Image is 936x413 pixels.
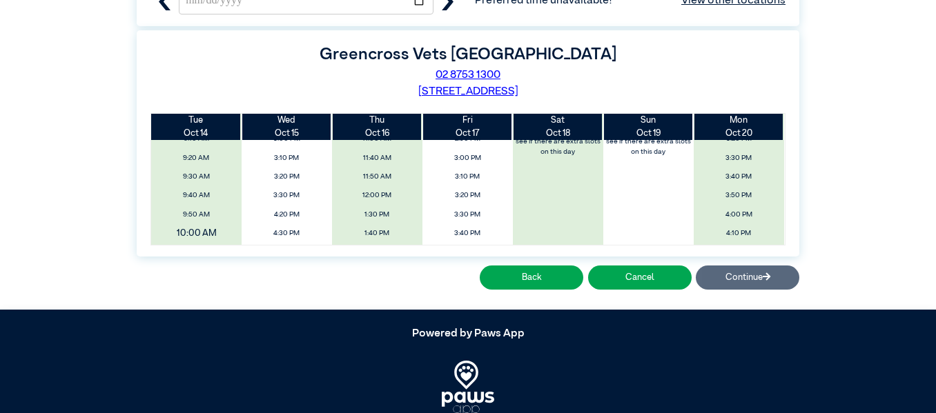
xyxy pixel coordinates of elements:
[335,207,418,223] span: 1:30 PM
[426,225,509,241] span: 3:40 PM
[697,245,780,261] span: 4:20 PM
[480,265,583,290] button: Back
[143,223,251,244] span: 10:00 AM
[422,114,513,140] th: Oct 17
[335,245,418,261] span: 1:50 PM
[603,114,694,140] th: Oct 19
[426,245,509,261] span: 3:50 PM
[436,70,500,81] a: 02 8753 1300
[246,169,329,185] span: 3:20 PM
[242,114,332,140] th: Oct 15
[697,207,780,223] span: 4:00 PM
[246,225,329,241] span: 4:30 PM
[426,207,509,223] span: 3:30 PM
[335,225,418,241] span: 1:40 PM
[246,188,329,203] span: 3:30 PM
[513,114,603,140] th: Oct 18
[246,207,329,223] span: 4:20 PM
[697,188,780,203] span: 3:50 PM
[151,114,242,140] th: Oct 14
[694,114,784,140] th: Oct 20
[426,150,509,166] span: 3:00 PM
[697,225,780,241] span: 4:10 PM
[155,245,238,261] span: 10:10 AM
[426,169,509,185] span: 3:10 PM
[155,150,238,166] span: 9:20 AM
[588,265,692,290] button: Cancel
[335,169,418,185] span: 11:50 AM
[335,150,418,166] span: 11:40 AM
[335,188,418,203] span: 12:00 PM
[697,169,780,185] span: 3:40 PM
[426,188,509,203] span: 3:20 PM
[155,169,238,185] span: 9:30 AM
[155,207,238,223] span: 9:50 AM
[418,86,518,97] a: [STREET_ADDRESS]
[155,188,238,203] span: 9:40 AM
[697,150,780,166] span: 3:30 PM
[320,46,616,63] label: Greencross Vets [GEOGRAPHIC_DATA]
[332,114,422,140] th: Oct 16
[246,150,329,166] span: 3:10 PM
[137,328,799,341] h5: Powered by Paws App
